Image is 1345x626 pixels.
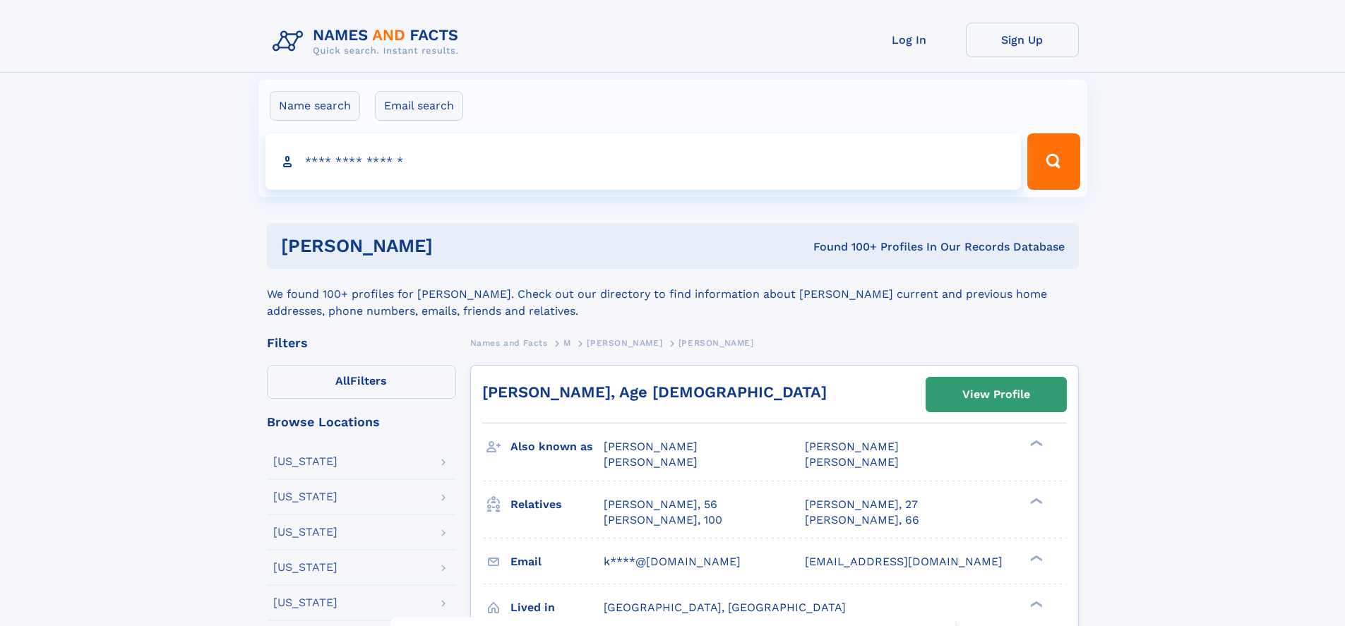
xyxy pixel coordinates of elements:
h3: Relatives [510,493,604,517]
div: Filters [267,337,456,349]
span: [PERSON_NAME] [604,455,698,469]
a: [PERSON_NAME], 27 [805,497,918,512]
h3: Lived in [510,596,604,620]
div: [US_STATE] [273,562,337,573]
div: We found 100+ profiles for [PERSON_NAME]. Check out our directory to find information about [PERS... [267,269,1079,320]
a: [PERSON_NAME] [587,334,662,351]
div: [US_STATE] [273,526,337,538]
div: View Profile [962,378,1030,411]
div: ❯ [1027,553,1044,562]
a: [PERSON_NAME], 100 [604,512,722,528]
span: [PERSON_NAME] [604,440,698,453]
span: [PERSON_NAME] [679,338,754,348]
a: [PERSON_NAME], Age [DEMOGRAPHIC_DATA] [482,383,827,401]
a: [PERSON_NAME], 66 [805,512,919,528]
input: search input [265,133,1022,190]
a: [PERSON_NAME], 56 [604,497,717,512]
div: ❯ [1027,439,1044,448]
div: ❯ [1027,496,1044,505]
span: [PERSON_NAME] [805,440,899,453]
div: [US_STATE] [273,456,337,467]
a: View Profile [926,378,1066,411]
span: [GEOGRAPHIC_DATA], [GEOGRAPHIC_DATA] [604,601,846,614]
a: Names and Facts [470,334,548,351]
a: Sign Up [966,23,1079,57]
div: Found 100+ Profiles In Our Records Database [623,239,1065,255]
div: [US_STATE] [273,597,337,608]
span: All [335,374,350,387]
span: [PERSON_NAME] [805,455,899,469]
button: Search Button [1027,133,1080,190]
label: Name search [270,91,360,121]
a: M [563,334,571,351]
span: [EMAIL_ADDRESS][DOMAIN_NAME] [805,555,1003,568]
label: Filters [267,365,456,399]
h3: Email [510,550,604,574]
span: [PERSON_NAME] [587,338,662,348]
div: [US_STATE] [273,491,337,502]
div: Browse Locations [267,416,456,428]
div: ❯ [1027,599,1044,608]
label: Email search [375,91,463,121]
h1: [PERSON_NAME] [281,237,623,255]
a: Log In [853,23,966,57]
img: Logo Names and Facts [267,23,470,61]
h3: Also known as [510,435,604,459]
span: M [563,338,571,348]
